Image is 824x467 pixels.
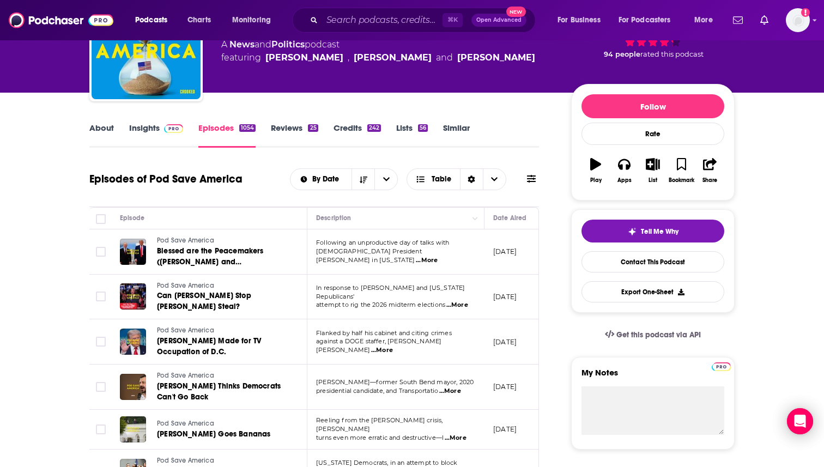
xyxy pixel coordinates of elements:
[786,8,810,32] img: User Profile
[354,51,432,64] a: Dan Pfeiffer
[120,211,144,225] div: Episode
[493,292,517,301] p: [DATE]
[157,281,288,291] a: Pod Save America
[135,13,167,28] span: Podcasts
[316,284,465,300] span: In response to [PERSON_NAME] and [US_STATE] Republicans'
[702,177,717,184] div: Share
[550,11,614,29] button: open menu
[367,124,381,132] div: 242
[89,123,114,148] a: About
[471,14,526,27] button: Open AdvancedNew
[316,434,444,441] span: turns even more erratic and destructive—l
[239,124,256,132] div: 1054
[476,17,522,23] span: Open Advanced
[432,175,451,183] span: Table
[445,434,466,442] span: ...More
[596,322,710,348] a: Get this podcast via API
[460,169,483,190] div: Sort Direction
[164,124,183,133] img: Podchaser Pro
[348,51,349,64] span: ,
[786,8,810,32] span: Logged in as IanBerlin
[180,11,217,29] a: Charts
[787,408,813,434] div: Open Intercom Messenger
[187,13,211,28] span: Charts
[96,337,106,347] span: Toggle select row
[290,168,398,190] h2: Choose List sort
[271,123,318,148] a: Reviews25
[786,8,810,32] button: Show profile menu
[157,336,288,357] a: [PERSON_NAME] Made for TV Occupation of D.C.
[493,247,517,256] p: [DATE]
[590,177,602,184] div: Play
[157,419,287,429] a: Pod Save America
[581,94,724,118] button: Follow
[157,246,288,268] a: Blessed are the Peacemakers ([PERSON_NAME] and [PERSON_NAME])
[316,247,422,264] span: [DEMOGRAPHIC_DATA] President [PERSON_NAME] in [US_STATE]
[157,236,214,244] span: Pod Save America
[302,8,546,33] div: Search podcasts, credits, & more...
[667,151,695,190] button: Bookmark
[581,251,724,272] a: Contact This Podcast
[801,8,810,17] svg: Add a profile image
[128,11,181,29] button: open menu
[407,168,506,190] button: Choose View
[96,382,106,392] span: Toggle select row
[581,220,724,242] button: tell me why sparkleTell Me Why
[96,424,106,434] span: Toggle select row
[439,387,461,396] span: ...More
[469,212,482,225] button: Column Actions
[558,13,601,28] span: For Business
[232,13,271,28] span: Monitoring
[157,236,288,246] a: Pod Save America
[225,11,285,29] button: open menu
[756,11,773,29] a: Show notifications dropdown
[96,292,106,301] span: Toggle select row
[604,50,640,58] span: 94 people
[581,367,724,386] label: My Notes
[581,151,610,190] button: Play
[316,239,449,246] span: Following an unproductive day of talks with
[712,362,731,371] img: Podchaser Pro
[418,124,428,132] div: 56
[308,124,318,132] div: 25
[157,326,214,334] span: Pod Save America
[457,51,535,64] a: Jon Lovett
[617,177,632,184] div: Apps
[581,281,724,302] button: Export One-Sheet
[493,337,517,347] p: [DATE]
[616,330,701,339] span: Get this podcast via API
[619,13,671,28] span: For Podcasters
[271,39,305,50] a: Politics
[198,123,256,148] a: Episodes1054
[322,11,443,29] input: Search podcasts, credits, & more...
[96,247,106,257] span: Toggle select row
[265,51,343,64] a: Jon Favreau
[374,169,397,190] button: open menu
[371,346,393,355] span: ...More
[334,123,381,148] a: Credits242
[9,10,113,31] img: Podchaser - Follow, Share and Rate Podcasts
[416,256,438,265] span: ...More
[640,50,704,58] span: rated this podcast
[610,151,638,190] button: Apps
[157,371,288,381] a: Pod Save America
[157,457,214,464] span: Pod Save America
[712,361,731,371] a: Pro website
[157,336,261,356] span: [PERSON_NAME] Made for TV Occupation of D.C.
[316,329,452,337] span: Flanked by half his cabinet and citing crimes
[316,416,443,433] span: Reeling from the [PERSON_NAME] crisis, [PERSON_NAME]
[89,172,243,186] h1: Episodes of Pod Save America
[157,381,288,403] a: [PERSON_NAME] Thinks Democrats Can't Go Back
[493,211,526,225] div: Date Aired
[157,381,281,402] span: [PERSON_NAME] Thinks Democrats Can't Go Back
[157,372,214,379] span: Pod Save America
[157,429,270,439] span: [PERSON_NAME] Goes Bananas
[649,177,657,184] div: List
[157,290,288,312] a: Can [PERSON_NAME] Stop [PERSON_NAME] Steal?
[396,123,428,148] a: Lists56
[316,301,445,308] span: attempt to rig the 2026 midterm elections
[669,177,694,184] div: Bookmark
[729,11,747,29] a: Show notifications dropdown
